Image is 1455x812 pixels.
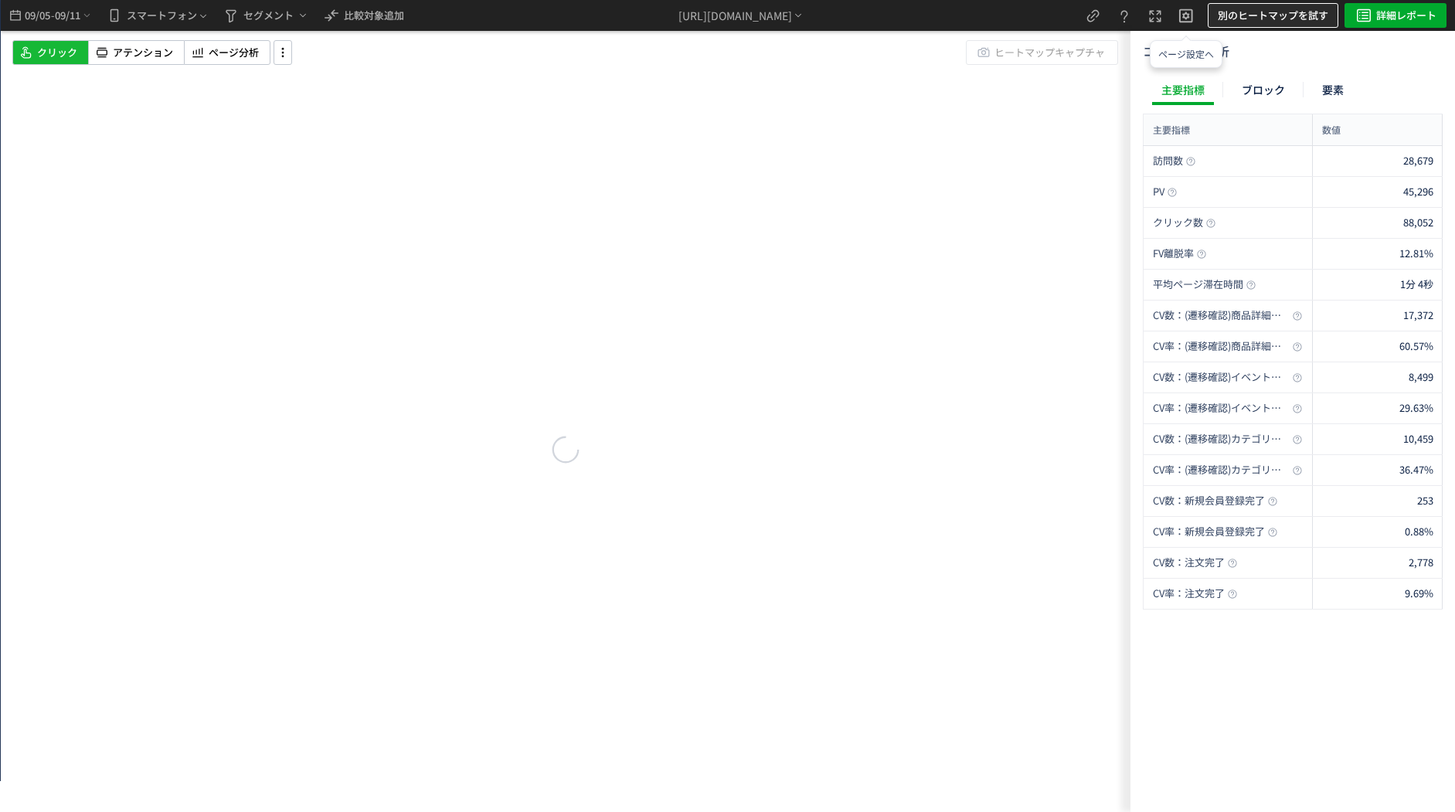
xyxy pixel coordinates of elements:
[127,3,197,28] span: スマートフォン
[1150,40,1222,68] div: ページ設定へ
[994,41,1105,64] span: ヒートマップキャプチャ
[243,3,294,28] span: セグメント
[344,8,404,22] span: 比較対象追加
[678,8,792,24] div: [URL][DOMAIN_NAME]
[209,46,259,60] span: ページ分析
[37,46,77,60] span: クリック
[966,40,1118,65] button: ヒートマップキャプチャ
[113,46,173,60] span: アテンション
